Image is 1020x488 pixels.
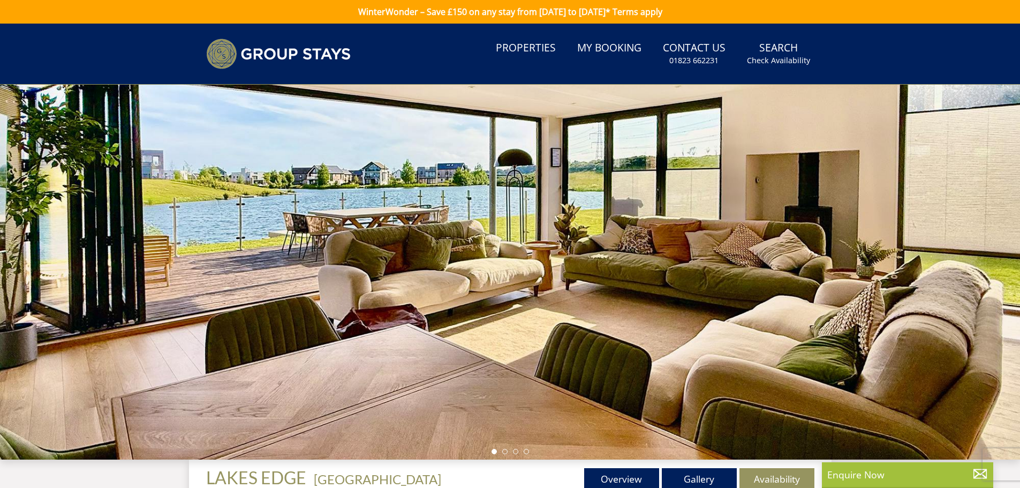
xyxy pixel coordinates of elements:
[659,36,730,71] a: Contact Us01823 662231
[827,468,988,482] p: Enquire Now
[743,36,814,71] a: SearchCheck Availability
[492,36,560,61] a: Properties
[573,36,646,61] a: My Booking
[309,471,441,487] span: -
[747,55,810,66] small: Check Availability
[314,471,441,487] a: [GEOGRAPHIC_DATA]
[206,467,309,488] a: LAKES EDGE
[206,467,306,488] span: LAKES EDGE
[669,55,719,66] small: 01823 662231
[206,39,351,69] img: Group Stays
